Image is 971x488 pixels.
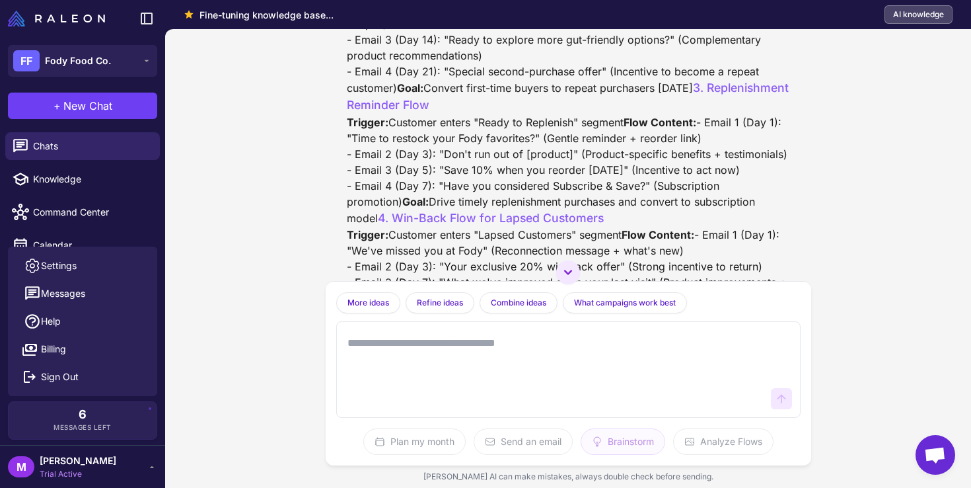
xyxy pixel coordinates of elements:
strong: Flow Content: [624,116,696,129]
strong: Goal: [402,195,429,208]
button: More ideas [336,292,400,313]
strong: Trigger: [347,228,388,241]
strong: Trigger: [347,116,388,129]
span: Your quality will improve greatly when fine tuning is done. Start a new chat once this finishes t... [199,8,334,22]
span: Billing [41,342,66,356]
span: 4. Win-Back Flow for Lapsed Customers [378,211,604,225]
span: Help [41,314,61,329]
button: Refine ideas [406,292,474,313]
a: Command Center [5,198,160,226]
a: Calendar [5,231,160,259]
button: +New Chat [8,93,157,119]
span: Sign Out [41,370,79,384]
button: Analyze Flows [673,428,773,455]
span: + [54,98,61,114]
a: Knowledge [5,165,160,193]
div: M [8,456,34,477]
span: New Chat [63,98,112,114]
span: What campaigns work best [574,297,676,309]
span: Fody Food Co. [45,54,111,68]
span: Refine ideas [417,297,463,309]
a: Chats [5,132,160,160]
span: Messages Left [54,423,112,432]
button: Sign Out [13,363,152,391]
strong: Flow Content: [622,228,694,241]
span: Knowledge [33,172,149,186]
strong: Goal: [397,81,423,95]
span: Chats [33,139,149,153]
button: Plan my month [363,428,466,455]
button: FFFody Food Co. [8,45,157,77]
span: Settings [41,259,77,273]
button: Send an email [474,428,573,455]
span: More ideas [347,297,389,309]
a: Open chat [916,435,955,475]
div: [PERSON_NAME] AI can make mistakes, always double check before sending. [326,466,811,488]
div: FF [13,50,40,71]
a: AI knowledge [884,5,953,24]
span: Trial Active [40,468,116,480]
a: Help [13,307,152,335]
button: Brainstorm [581,428,665,455]
span: Calendar [33,238,149,253]
img: Raleon Logo [8,11,105,26]
span: Messages [41,286,85,301]
span: 6 [79,409,87,421]
button: What campaigns work best [563,292,687,313]
span: Command Center [33,205,149,220]
span: [PERSON_NAME] [40,454,116,468]
span: ... [326,9,334,20]
button: Combine ideas [480,292,557,313]
button: Messages [13,280,152,307]
span: Combine ideas [491,297,546,309]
